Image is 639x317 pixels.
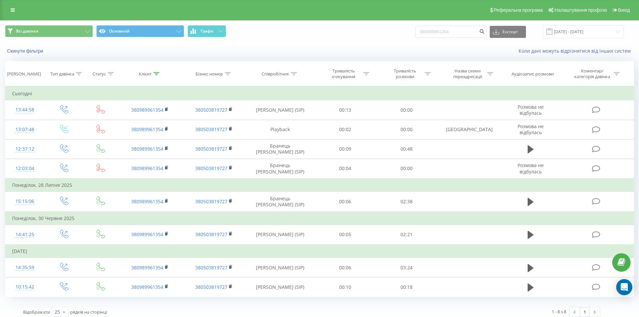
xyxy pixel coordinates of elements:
[131,107,163,113] a: 380989961354
[519,48,634,54] a: Коли дані можуть відрізнятися вiд інших систем
[246,100,315,120] td: [PERSON_NAME] (SIP)
[188,25,226,37] button: Графік
[131,126,163,133] a: 380989961354
[131,198,163,205] a: 380989961354
[5,48,47,54] button: Скинути фільтри
[315,277,376,297] td: 00:10
[5,245,634,258] td: [DATE]
[5,87,634,100] td: Сьогодні
[387,68,423,80] div: Тривалість розмови
[246,159,315,178] td: Бранець [PERSON_NAME] (SIP)
[376,139,437,159] td: 00:48
[616,279,632,295] div: Open Intercom Messenger
[7,71,41,77] div: [PERSON_NAME]
[246,258,315,277] td: [PERSON_NAME] (SIP)
[12,228,38,241] div: 14:41:25
[494,7,543,13] span: Реферальна програма
[376,225,437,245] td: 02:21
[315,100,376,120] td: 00:13
[437,120,501,139] td: [GEOGRAPHIC_DATA]
[376,159,437,178] td: 00:00
[131,165,163,171] a: 380989961354
[131,231,163,237] a: 380989961354
[573,68,612,80] div: Коментар/категорія дзвінка
[96,25,184,37] button: Основний
[195,165,227,171] a: 380503819727
[315,258,376,277] td: 00:06
[376,277,437,297] td: 00:18
[246,139,315,159] td: Бранець [PERSON_NAME] (SIP)
[93,71,106,77] div: Статус
[195,284,227,290] a: 380503819727
[195,231,227,237] a: 380503819727
[315,139,376,159] td: 00:09
[16,29,38,34] span: Всі дзвінки
[5,178,634,192] td: Понеділок, 28 Липня 2025
[518,162,544,174] span: Розмова не відбулась
[376,258,437,277] td: 03:24
[315,159,376,178] td: 00:04
[139,71,152,77] div: Клієнт
[12,143,38,156] div: 12:37:12
[246,225,315,245] td: [PERSON_NAME] (SIP)
[518,123,544,136] span: Розмова не відбулась
[70,309,107,315] span: рядків на сторінці
[518,104,544,116] span: Розмова не відбулась
[12,103,38,116] div: 13:44:58
[5,25,93,37] button: Всі дзвінки
[246,277,315,297] td: [PERSON_NAME] (SIP)
[618,7,630,13] span: Вихід
[195,126,227,133] a: 380503819727
[580,307,590,317] a: 1
[195,198,227,205] a: 380503819727
[12,123,38,136] div: 13:07:48
[55,309,60,315] div: 25
[12,162,38,175] div: 12:03:04
[376,100,437,120] td: 00:00
[201,29,214,34] span: Графік
[196,71,223,77] div: Бізнес номер
[195,264,227,271] a: 380503819727
[195,146,227,152] a: 380503819727
[131,264,163,271] a: 380989961354
[315,225,376,245] td: 00:05
[23,309,50,315] span: Відображати
[315,120,376,139] td: 00:02
[449,68,485,80] div: Назва схеми переадресації
[262,71,289,77] div: Співробітник
[131,284,163,290] a: 380989961354
[12,280,38,294] div: 10:15:42
[415,26,486,38] input: Пошук за номером
[246,192,315,212] td: Бранець [PERSON_NAME] (SIP)
[195,107,227,113] a: 380503819727
[50,71,74,77] div: Тип дзвінка
[490,26,526,38] button: Експорт
[131,146,163,152] a: 380989961354
[554,7,607,13] span: Налаштування профілю
[376,120,437,139] td: 00:00
[5,212,634,225] td: Понеділок, 30 Червня 2025
[12,195,38,208] div: 15:15:06
[12,261,38,274] div: 14:35:59
[376,192,437,212] td: 02:38
[326,68,362,80] div: Тривалість очікування
[246,120,315,139] td: Playback
[552,308,566,315] div: 1 - 8 з 8
[512,71,554,77] div: Аудіозапис розмови
[315,192,376,212] td: 00:06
